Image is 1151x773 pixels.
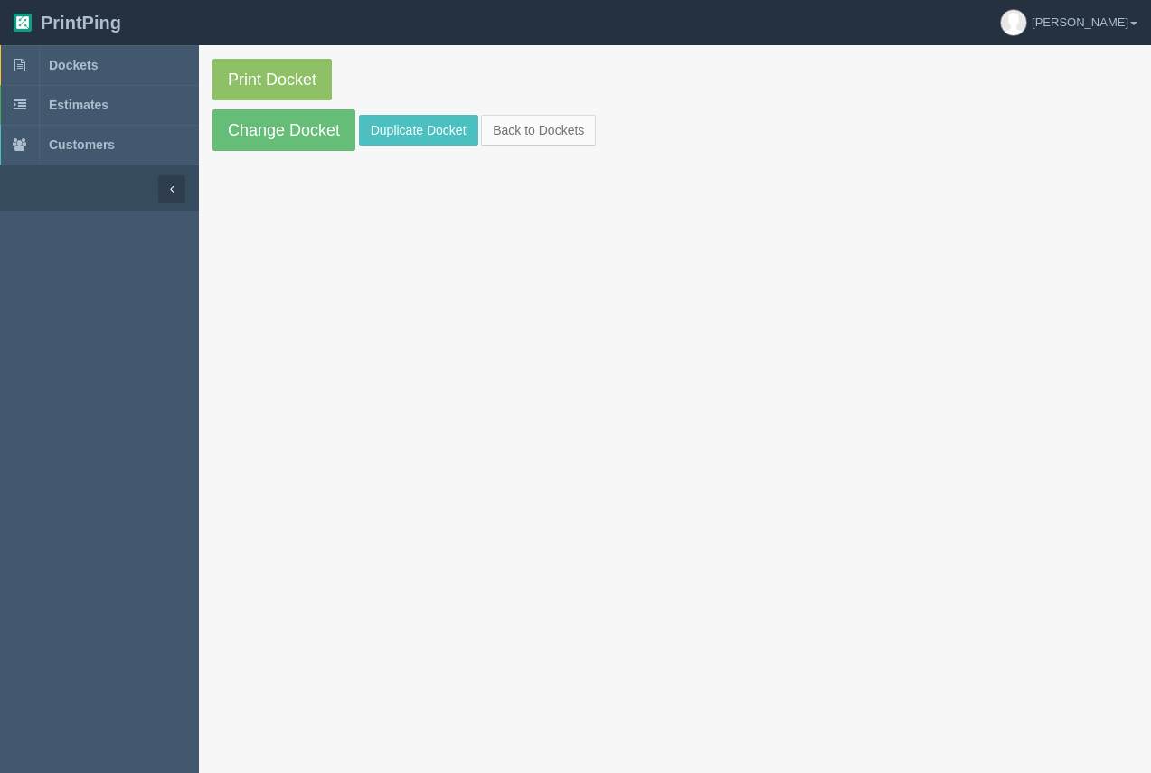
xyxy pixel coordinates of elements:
[14,14,32,32] img: logo-3e63b451c926e2ac314895c53de4908e5d424f24456219fb08d385ab2e579770.png
[212,109,355,151] a: Change Docket
[481,115,596,146] a: Back to Dockets
[49,98,108,112] span: Estimates
[212,59,332,100] a: Print Docket
[359,115,478,146] a: Duplicate Docket
[49,58,98,72] span: Dockets
[1001,10,1026,35] img: avatar_default-7531ab5dedf162e01f1e0bb0964e6a185e93c5c22dfe317fb01d7f8cd2b1632c.jpg
[49,137,115,152] span: Customers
